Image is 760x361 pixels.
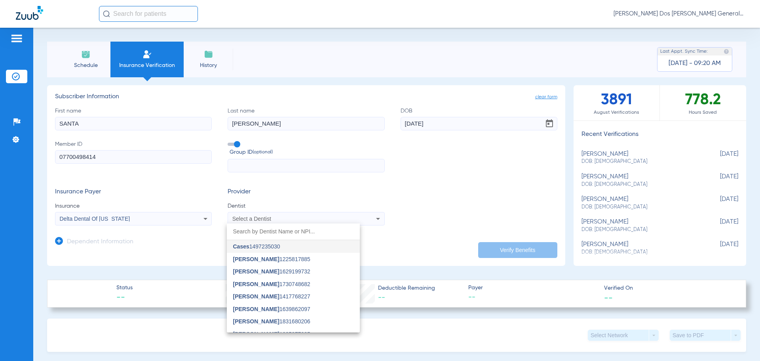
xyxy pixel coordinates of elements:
span: 1225817885 [233,256,310,262]
span: [PERSON_NAME] [233,268,279,275]
span: 1235377235 [233,331,310,337]
span: 1629199732 [233,269,310,274]
span: [PERSON_NAME] [233,281,279,287]
span: 1497235030 [233,244,280,249]
span: 1730748682 [233,281,310,287]
span: [PERSON_NAME] [233,256,279,262]
span: 1639862097 [233,306,310,312]
input: dropdown search [227,223,360,240]
span: [PERSON_NAME] [233,306,279,312]
span: Cases [233,243,249,250]
span: 1417768227 [233,294,310,299]
span: [PERSON_NAME] [233,331,279,337]
span: [PERSON_NAME] [233,318,279,325]
iframe: Chat Widget [720,323,760,361]
span: 1831680206 [233,319,310,324]
span: [PERSON_NAME] [233,293,279,300]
